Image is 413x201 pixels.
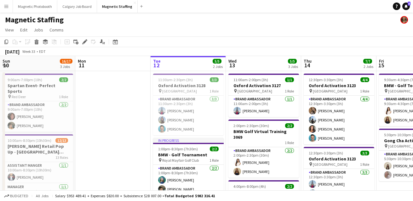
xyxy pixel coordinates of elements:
div: In progress1:00pm-8:30pm (7h30m)2/2BMW - Golf Tournament Royal Mayfair Golf Club1 RoleBrand Ambas... [153,138,224,195]
a: View [3,26,16,34]
span: Total Budgeted $982 316.41 [164,193,215,198]
span: All jobs [35,193,50,198]
span: Thu [304,58,312,64]
div: 2 Jobs [364,64,373,69]
span: 4:00pm-8:00pm (4h) [233,184,266,189]
span: Sun [3,58,10,64]
span: 2/2 [210,147,219,151]
app-user-avatar: Bianca Fantauzzi [400,16,408,24]
div: [DATE] [5,48,20,55]
span: 2:00pm-2:30pm (30m) [233,123,269,128]
a: 5 [402,3,410,10]
span: 13 [227,62,237,69]
span: 2/2 [59,77,68,82]
span: 12/13 [55,138,68,143]
h1: Magnetic Staffing [5,15,64,25]
span: 1 Role [209,89,219,93]
h3: Oxford Activation 3128 [153,83,224,88]
span: 5/5 [213,59,221,64]
span: [GEOGRAPHIC_DATA] [162,89,197,93]
span: Tue [153,58,161,64]
app-card-role: Brand Ambassador1/111:00am-2:00pm (3h)[PERSON_NAME] [228,96,299,117]
span: 12:30pm-3:30pm (3h) [309,77,343,82]
h3: P & C Summer Party 3105 [228,189,299,195]
span: 2/2 [285,123,294,128]
h3: [PERSON_NAME] Retail Pop Up - [GEOGRAPHIC_DATA] #3060 [3,143,73,155]
span: Wed [228,58,237,64]
app-job-card: 11:00am-2:00pm (3h)1/1Oxford Activation 3127 [GEOGRAPHIC_DATA]1 RoleBrand Ambassador1/111:00am-2:... [228,74,299,117]
span: Fri [379,58,384,64]
app-job-card: 2:00pm-2:30pm (30m)2/2BMW Golf Virtual Training 30691 RoleBrand Ambassador2/22:00pm-2:30pm (30m)[... [228,120,299,178]
span: 2/2 [285,184,294,189]
h3: BMW - Golf Tournament [153,152,224,158]
button: Magnetic Staffing [97,0,138,13]
span: [GEOGRAPHIC_DATA] [238,89,272,93]
button: Budgeted [3,193,29,199]
span: 15 [378,62,384,69]
span: 3/3 [210,77,219,82]
span: 1 Role [360,89,369,93]
span: 11:30am-2:30pm (3h) [158,77,193,82]
button: Magnetic Photobooth [13,0,57,13]
span: 1 Role [360,162,369,167]
span: View [5,27,14,33]
h3: Oxford Activation 3127 [228,83,299,88]
span: 11 [77,62,86,69]
span: 5/5 [288,59,297,64]
app-card-role: Brand Ambassador2/21:00pm-8:30pm (7h30m)[PERSON_NAME][PERSON_NAME] [153,165,224,195]
span: 1:00pm-8:30pm (7h30m) [158,147,198,151]
span: 1 Role [209,158,219,163]
span: 9:00am-7:00pm (10h) [8,77,42,82]
span: Budgeted [10,194,28,198]
span: 16/17 [60,59,72,64]
span: 1 Role [59,94,68,99]
span: [GEOGRAPHIC_DATA] [313,89,347,93]
button: Calgary Job Board [57,0,97,13]
app-card-role: Brand Ambassador3/311:30am-2:30pm (3h)[PERSON_NAME][PERSON_NAME][PERSON_NAME] [153,96,224,135]
span: 4/4 [360,77,369,82]
span: 3/3 [360,151,369,155]
app-card-role: Brand Ambassador4/412:30pm-3:30pm (3h)[PERSON_NAME][PERSON_NAME][PERSON_NAME][PERSON_NAME] [304,96,374,144]
a: Jobs [31,26,46,34]
span: 12:30pm-3:30pm (3h) [309,151,343,155]
app-job-card: 11:30am-2:30pm (3h)3/3Oxford Activation 3128 [GEOGRAPHIC_DATA]1 RoleBrand Ambassador3/311:30am-2:... [153,74,224,135]
a: Comms [47,26,66,34]
div: 3 Jobs [60,64,72,69]
span: 5 [408,2,410,6]
span: 10 [2,62,10,69]
div: 3 Jobs [288,64,298,69]
span: Week 33 [21,49,37,54]
app-card-role: Brand Ambassador2/29:00am-7:00pm (10h)[PERSON_NAME][PERSON_NAME] [3,101,73,132]
span: 1 Role [285,140,294,145]
app-card-role: Brand Ambassador2/22:00pm-2:30pm (30m)[PERSON_NAME][PERSON_NAME] [228,147,299,178]
span: [GEOGRAPHIC_DATA] [313,162,347,167]
span: 12 [152,62,161,69]
app-job-card: 12:30pm-3:30pm (3h)4/4Oxford Activation 3123 [GEOGRAPHIC_DATA]1 RoleBrand Ambassador4/412:30pm-3:... [304,74,374,144]
div: EDT [39,49,46,54]
span: 11:00am-2:00pm (3h) [233,77,268,82]
span: 14 [303,62,312,69]
div: 2 Jobs [213,64,223,69]
span: Royal Mayfair Golf Club [162,158,199,163]
h3: Oxford Activation 3123 [304,83,374,88]
span: 13 Roles [55,155,68,160]
h3: Spartan Event- Perfect Sports [3,83,73,94]
span: 1 Role [285,89,294,93]
h3: Oxford Activation 3123 [304,156,374,162]
app-job-card: 9:00am-7:00pm (10h)2/2Spartan Event- Perfect Sports Red Deer1 RoleBrand Ambassador2/29:00am-7:00p... [3,74,73,132]
span: Mon [78,58,86,64]
span: 10:00am-8:30pm (10h30m) [8,138,51,143]
span: Jobs [34,27,43,33]
span: Red Deer [12,94,26,99]
div: In progress [153,138,224,143]
span: 1/1 [285,77,294,82]
h3: BMW Golf Virtual Training 3069 [228,129,299,140]
a: Edit [18,26,30,34]
span: 7/7 [363,59,372,64]
div: Salary $953 489.41 + Expenses $820.00 + Subsistence $28 007.00 = [55,193,215,198]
